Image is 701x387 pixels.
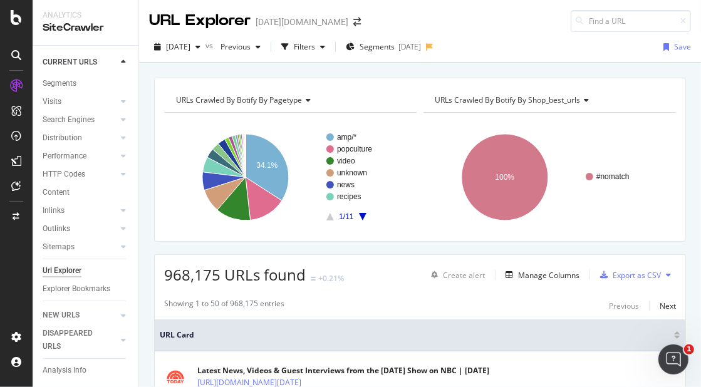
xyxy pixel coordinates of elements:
div: Save [674,41,691,52]
div: Content [43,186,70,199]
div: Export as CSV [613,270,661,281]
span: 1 [684,344,694,354]
div: arrow-right-arrow-left [353,18,361,26]
a: Performance [43,150,117,163]
a: Explorer Bookmarks [43,282,130,296]
div: Explorer Bookmarks [43,282,110,296]
button: Filters [276,37,330,57]
div: Distribution [43,132,82,145]
div: +0.21% [318,273,344,284]
svg: A chart. [423,123,671,232]
img: Equal [311,277,316,281]
div: Analysis Info [43,364,86,377]
div: Manage Columns [518,270,579,281]
a: Search Engines [43,113,117,126]
a: Outlinks [43,222,117,235]
div: CURRENT URLS [43,56,97,69]
a: Content [43,186,130,199]
div: Inlinks [43,204,65,217]
text: 1/11 [339,212,354,221]
span: URL Card [160,329,671,341]
text: unknown [337,168,367,177]
span: URLs Crawled By Botify By shop_best_urls [435,95,581,105]
text: 34.1% [256,161,278,170]
a: DISAPPEARED URLS [43,327,117,353]
text: 100% [495,173,514,182]
input: Find a URL [571,10,691,32]
div: URL Explorer [149,10,251,31]
a: NEW URLS [43,309,117,322]
span: 968,175 URLs found [164,264,306,285]
div: NEW URLS [43,309,80,322]
div: Segments [43,77,76,90]
div: DISAPPEARED URLS [43,327,106,353]
span: URLs Crawled By Botify By pagetype [176,95,302,105]
span: 2025 Sep. 27th [166,41,190,52]
a: CURRENT URLS [43,56,117,69]
div: Analytics [43,10,128,21]
h4: URLs Crawled By Botify By shop_best_urls [433,90,665,110]
div: Latest News, Videos & Guest Interviews from the [DATE] Show on NBC | [DATE] [197,365,489,376]
div: Outlinks [43,222,70,235]
a: Analysis Info [43,364,130,377]
span: Segments [360,41,395,52]
a: Distribution [43,132,117,145]
div: Performance [43,150,86,163]
text: popculture [337,145,372,153]
span: vs [205,40,215,51]
div: Filters [294,41,315,52]
div: SiteCrawler [43,21,128,35]
div: Create alert [443,270,485,281]
svg: A chart. [164,123,412,232]
a: HTTP Codes [43,168,117,181]
text: #nomatch [596,172,630,181]
button: Previous [215,37,266,57]
h4: URLs Crawled By Botify By pagetype [174,90,406,110]
button: Segments[DATE] [341,37,426,57]
div: Url Explorer [43,264,81,277]
div: Next [660,301,676,311]
button: Previous [609,298,639,313]
button: Export as CSV [595,265,661,285]
div: Showing 1 to 50 of 968,175 entries [164,298,284,313]
img: main image [160,369,191,385]
div: HTTP Codes [43,168,85,181]
div: Visits [43,95,61,108]
a: Visits [43,95,117,108]
button: Next [660,298,676,313]
a: Url Explorer [43,264,130,277]
span: Previous [215,41,251,52]
button: Create alert [426,265,485,285]
button: Manage Columns [501,267,579,282]
div: [DATE] [398,41,421,52]
a: Inlinks [43,204,117,217]
text: recipes [337,192,361,201]
a: Sitemaps [43,240,117,254]
button: Save [658,37,691,57]
div: Search Engines [43,113,95,126]
div: Sitemaps [43,240,75,254]
text: amp/* [337,133,357,142]
text: news [337,180,355,189]
button: [DATE] [149,37,205,57]
div: [DATE][DOMAIN_NAME] [256,16,348,28]
iframe: Intercom live chat [658,344,688,374]
div: Previous [609,301,639,311]
a: Segments [43,77,130,90]
text: video [337,157,355,165]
